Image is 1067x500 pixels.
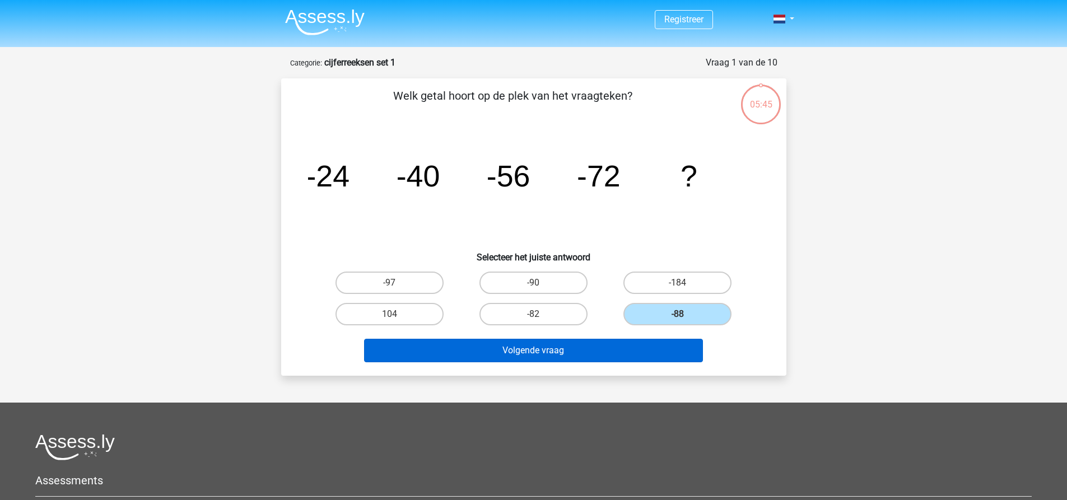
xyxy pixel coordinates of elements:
tspan: ? [681,159,697,193]
tspan: -56 [486,159,530,193]
label: -90 [479,272,588,294]
h6: Selecteer het juiste antwoord [299,243,768,263]
tspan: -72 [577,159,621,193]
strong: cijferreeksen set 1 [324,57,395,68]
label: -184 [623,272,731,294]
div: 05:45 [740,83,782,111]
tspan: -40 [396,159,440,193]
p: Welk getal hoort op de plek van het vraagteken? [299,87,726,121]
button: Volgende vraag [364,339,703,362]
label: 104 [336,303,444,325]
label: -97 [336,272,444,294]
label: -88 [623,303,731,325]
a: Registreer [664,14,703,25]
img: Assessly [285,9,365,35]
label: -82 [479,303,588,325]
img: Assessly logo [35,434,115,460]
h5: Assessments [35,474,1032,487]
small: Categorie: [290,59,322,67]
tspan: -24 [306,159,350,193]
div: Vraag 1 van de 10 [706,56,777,69]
